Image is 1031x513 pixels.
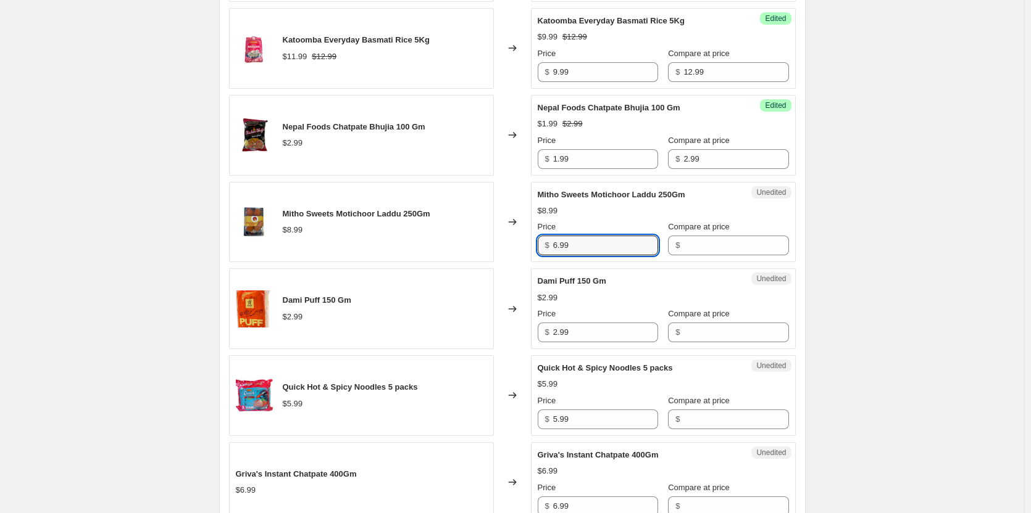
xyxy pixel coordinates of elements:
[312,51,336,63] strike: $12.99
[283,224,303,236] div: $8.99
[545,154,549,163] span: $
[545,414,549,424] span: $
[765,101,786,110] span: Edited
[538,118,558,130] div: $1.99
[283,122,425,131] span: Nepal Foods Chatpate Bhujia 100 Gm
[283,311,303,323] div: $2.99
[283,35,430,44] span: Katoomba Everyday Basmati Rice 5Kg
[545,327,549,337] span: $
[538,205,558,217] div: $8.99
[283,398,303,410] div: $5.99
[562,31,587,43] strike: $12.99
[538,363,673,372] span: Quick Hot & Spicy Noodles 5 packs
[538,450,659,459] span: Griva's Instant Chatpate 400Gm
[538,465,558,477] div: $6.99
[756,361,786,371] span: Unedited
[538,378,558,390] div: $5.99
[283,51,307,63] div: $11.99
[236,484,256,496] div: $6.99
[675,154,680,163] span: $
[538,136,556,145] span: Price
[538,222,556,231] span: Price
[236,117,273,154] img: IMG_9682_80x.jpg
[236,469,357,478] span: Griva's Instant Chatpate 400Gm
[538,190,685,199] span: Mitho Sweets Motichoor Laddu 250Gm
[236,377,273,414] img: IMG_1812_80x.jpg
[668,49,730,58] span: Compare at price
[236,290,273,327] img: 574FCFE8-55CE-4E9C-A017-258DE9B2A52B_80x.png
[562,118,583,130] strike: $2.99
[538,31,558,43] div: $9.99
[283,137,303,149] div: $2.99
[545,67,549,76] span: $
[538,49,556,58] span: Price
[283,382,418,392] span: Quick Hot & Spicy Noodles 5 packs
[675,67,680,76] span: $
[675,414,680,424] span: $
[668,396,730,405] span: Compare at price
[538,396,556,405] span: Price
[236,30,273,67] img: unnamed_80x.jpg
[545,240,549,250] span: $
[756,448,786,458] span: Unedited
[675,240,680,250] span: $
[283,209,430,218] span: Mitho Sweets Motichoor Laddu 250Gm
[675,501,680,511] span: $
[538,309,556,318] span: Price
[765,14,786,23] span: Edited
[668,222,730,231] span: Compare at price
[283,295,351,305] span: Dami Puff 150 Gm
[538,103,680,112] span: Nepal Foods Chatpate Bhujia 100 Gm
[538,16,685,25] span: Katoomba Everyday Basmati Rice 5Kg
[668,136,730,145] span: Compare at price
[668,483,730,492] span: Compare at price
[236,203,273,240] img: IMG_1287_80x.jpg
[675,327,680,337] span: $
[545,501,549,511] span: $
[668,309,730,318] span: Compare at price
[756,187,786,197] span: Unedited
[538,292,558,304] div: $2.99
[756,274,786,284] span: Unedited
[538,276,606,285] span: Dami Puff 150 Gm
[538,483,556,492] span: Price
